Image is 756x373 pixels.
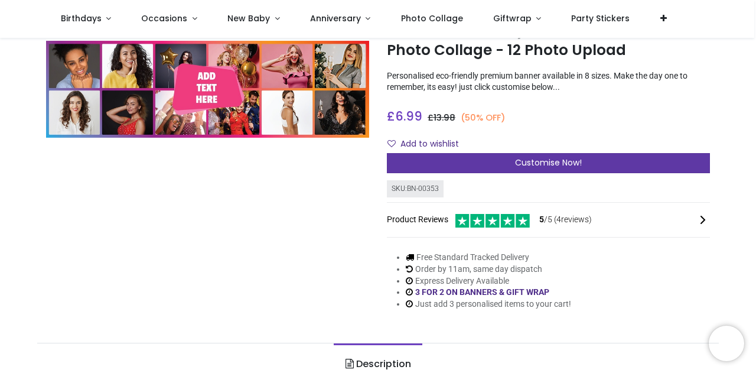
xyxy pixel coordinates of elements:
span: £ [428,112,455,124]
span: Birthdays [61,12,102,24]
iframe: Brevo live chat [709,326,744,361]
button: Add to wishlistAdd to wishlist [387,134,469,154]
small: (50% OFF) [461,112,506,124]
span: Party Stickers [571,12,630,24]
i: Add to wishlist [387,140,396,148]
li: Free Standard Tracked Delivery [406,252,571,264]
span: Giftwrap [493,12,532,24]
p: Personalised eco-friendly premium banner available in 8 sizes. Make the day one to remember, its ... [387,70,710,93]
span: Photo Collage [401,12,463,24]
li: Order by 11am, same day dispatch [406,264,571,275]
div: Product Reviews [387,212,710,228]
img: Personalised Party Banner - Custom Text Photo Collage - 12 Photo Upload [46,41,369,138]
div: SKU: BN-00353 [387,180,444,197]
span: Occasions [141,12,187,24]
span: 6.99 [395,108,422,125]
span: New Baby [227,12,270,24]
span: 13.98 [434,112,455,124]
li: Just add 3 personalised items to your cart! [406,299,571,310]
a: 3 FOR 2 ON BANNERS & GIFT WRAP [415,287,549,297]
span: £ [387,108,422,125]
span: Customise Now! [515,157,582,168]
h1: Personalised Party Banner - Custom Text Photo Collage - 12 Photo Upload [387,20,710,61]
span: Anniversary [310,12,361,24]
span: /5 ( 4 reviews) [539,214,592,226]
span: 5 [539,215,544,224]
li: Express Delivery Available [406,275,571,287]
